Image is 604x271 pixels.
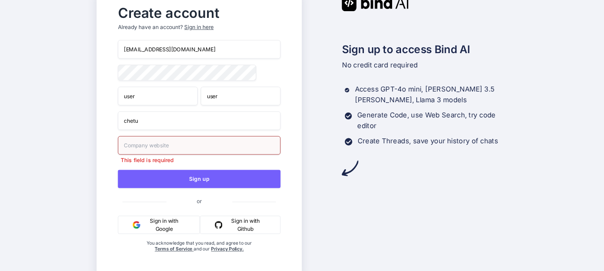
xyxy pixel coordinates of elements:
[118,23,281,31] p: Already have an account?
[200,216,281,234] button: Sign in with Github
[342,60,507,71] p: No credit card required
[118,40,281,59] input: Email
[118,136,281,155] input: Company website
[166,192,232,211] span: or
[118,87,198,105] input: First Name
[145,240,253,271] div: You acknowledge that you read, and agree to our and our
[342,42,507,58] h2: Sign up to access Bind AI
[118,170,281,188] button: Sign up
[185,23,214,31] div: Sign in here
[155,246,194,252] a: Terms of Service
[118,156,281,164] p: This field is required
[133,221,140,229] img: google
[342,160,359,176] img: arrow
[355,84,507,105] p: Access GPT-4o mini, [PERSON_NAME] 3.5 [PERSON_NAME], Llama 3 models
[358,136,498,146] p: Create Threads, save your history of chats
[201,87,281,105] input: Last Name
[118,7,281,19] h2: Create account
[118,111,281,130] input: Your company name
[215,221,222,229] img: github
[211,246,244,252] a: Privacy Policy.
[118,216,200,234] button: Sign in with Google
[357,110,507,131] p: Generate Code, use Web Search, try code editor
